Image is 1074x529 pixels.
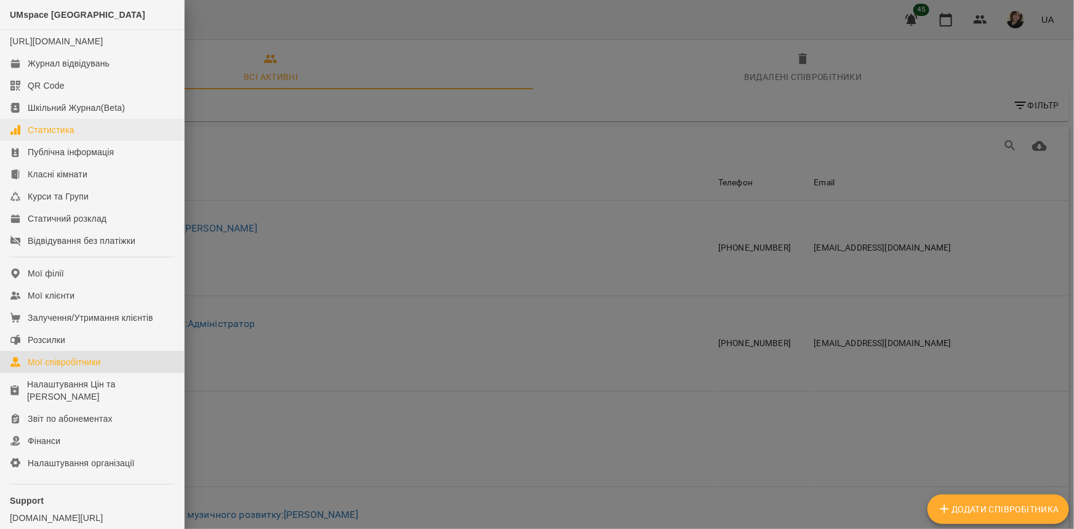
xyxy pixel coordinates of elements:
[28,356,101,368] div: Мої співробітники
[28,124,74,136] div: Статистика
[28,267,64,280] div: Мої філії
[928,495,1069,524] button: Додати співробітника
[10,36,103,46] a: [URL][DOMAIN_NAME]
[28,457,135,469] div: Налаштування організації
[28,146,114,158] div: Публічна інформація
[28,212,106,225] div: Статичний розклад
[27,378,174,403] div: Налаштування Цін та [PERSON_NAME]
[28,334,65,346] div: Розсилки
[28,312,153,324] div: Залучення/Утримання клієнтів
[28,57,110,70] div: Журнал відвідувань
[28,235,135,247] div: Відвідування без платіжки
[28,102,125,114] div: Шкільний Журнал(Beta)
[28,289,74,302] div: Мої клієнти
[28,190,89,203] div: Курси та Групи
[937,502,1059,517] span: Додати співробітника
[10,512,174,524] a: [DOMAIN_NAME][URL]
[28,435,60,447] div: Фінанси
[10,10,145,20] span: UMspace [GEOGRAPHIC_DATA]
[28,79,65,92] div: QR Code
[10,495,174,507] p: Support
[28,168,87,180] div: Класні кімнати
[28,413,113,425] div: Звіт по абонементах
